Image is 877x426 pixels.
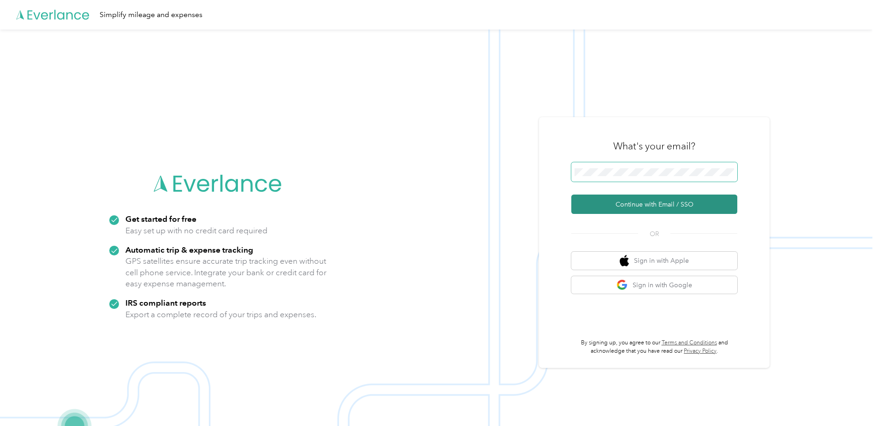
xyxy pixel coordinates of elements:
[125,298,206,308] strong: IRS compliant reports
[125,214,196,224] strong: Get started for free
[125,225,267,237] p: Easy set up with no credit card required
[638,229,670,239] span: OR
[662,339,717,346] a: Terms and Conditions
[684,348,717,355] a: Privacy Policy
[571,195,737,214] button: Continue with Email / SSO
[100,9,202,21] div: Simplify mileage and expenses
[125,245,253,254] strong: Automatic trip & expense tracking
[125,309,316,320] p: Export a complete record of your trips and expenses.
[571,276,737,294] button: google logoSign in with Google
[613,140,695,153] h3: What's your email?
[620,255,629,266] img: apple logo
[571,339,737,355] p: By signing up, you agree to our and acknowledge that you have read our .
[616,279,628,291] img: google logo
[571,252,737,270] button: apple logoSign in with Apple
[125,255,327,290] p: GPS satellites ensure accurate trip tracking even without cell phone service. Integrate your bank...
